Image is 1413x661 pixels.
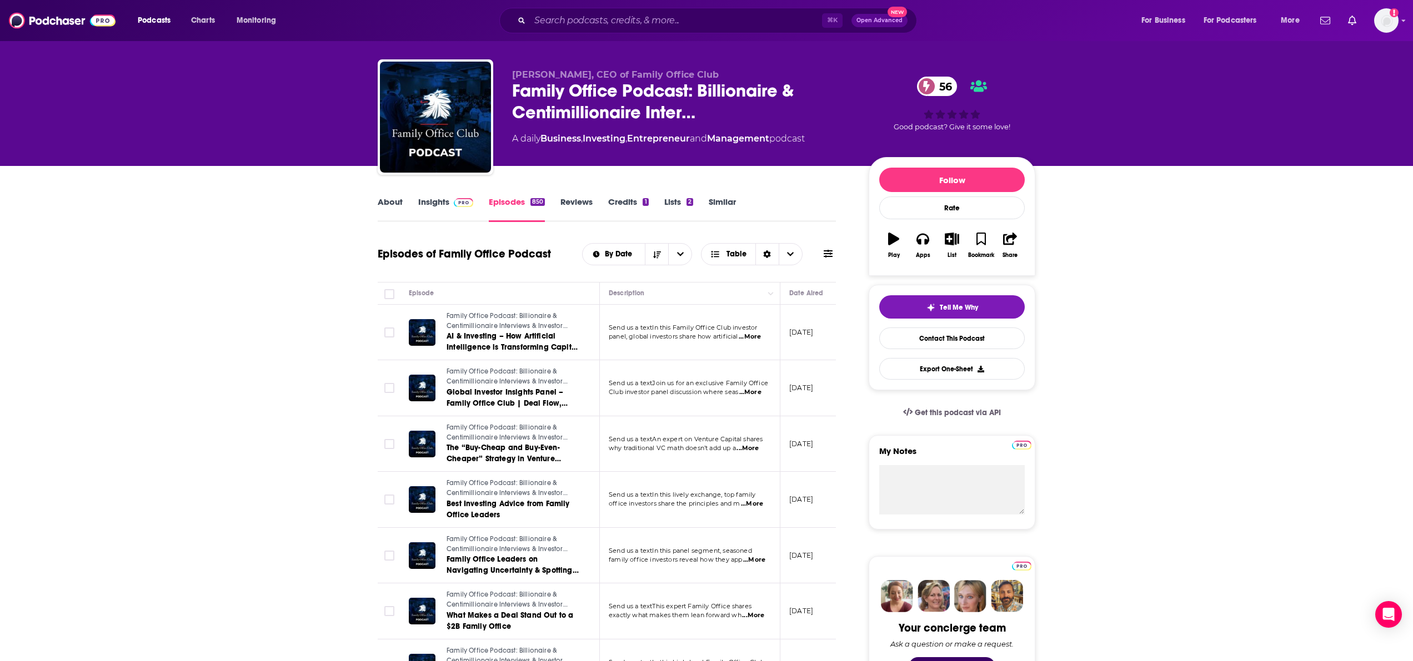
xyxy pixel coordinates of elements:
[789,439,813,448] p: [DATE]
[447,554,579,586] span: Family Office Leaders on Navigating Uncertainty & Spotting Opportunities
[447,367,580,386] a: Family Office Podcast: Billionaire & Centimillionaire Interviews & Investor Club Insights
[1141,13,1185,28] span: For Business
[384,439,394,449] span: Toggle select row
[609,388,738,396] span: Club investor panel discussion where seas
[447,554,580,576] a: Family Office Leaders on Navigating Uncertainty & Spotting Opportunities
[447,423,568,451] span: Family Office Podcast: Billionaire & Centimillionaire Interviews & Investor Club Insights
[668,244,692,265] button: open menu
[789,327,813,337] p: [DATE]
[609,547,752,554] span: Send us a textIn this panel segment, seasoned
[908,225,937,265] button: Apps
[9,10,116,31] img: Podchaser - Follow, Share and Rate Podcasts
[918,580,950,612] img: Barbara Profile
[625,133,627,144] span: ,
[890,639,1014,648] div: Ask a question or make a request.
[643,198,648,206] div: 1
[1204,13,1257,28] span: For Podcasters
[384,606,394,616] span: Toggle select row
[856,18,903,23] span: Open Advanced
[915,408,1001,417] span: Get this podcast via API
[582,243,693,265] h2: Choose List sort
[789,606,813,615] p: [DATE]
[822,13,843,28] span: ⌘ K
[739,388,761,397] span: ...More
[916,252,930,259] div: Apps
[1390,8,1399,17] svg: Add a profile image
[789,286,823,300] div: Date Aired
[928,77,958,96] span: 56
[540,133,581,144] a: Business
[664,196,693,222] a: Lists2
[879,327,1025,349] a: Contact This Podcast
[138,13,171,28] span: Podcasts
[742,611,764,620] span: ...More
[609,611,741,619] span: exactly what makes them lean forward wh
[707,133,769,144] a: Management
[687,198,693,206] div: 2
[736,444,759,453] span: ...More
[1134,12,1199,29] button: open menu
[851,14,908,27] button: Open AdvancedNew
[1374,8,1399,33] button: Show profile menu
[130,12,185,29] button: open menu
[1196,12,1273,29] button: open menu
[609,444,736,452] span: why traditional VC math doesn’t add up a
[510,8,928,33] div: Search podcasts, credits, & more...
[701,243,803,265] button: Choose View
[1273,12,1314,29] button: open menu
[609,602,751,610] span: Send us a textThis expert Family Office shares
[879,446,1025,465] label: My Notes
[609,324,757,331] span: Send us a textIn this Family Office Club investor
[229,12,290,29] button: open menu
[605,250,636,258] span: By Date
[1344,11,1361,30] a: Show notifications dropdown
[447,387,568,419] span: Global Investor Insights Panel – Family Office Club | Deal Flow, Sectors, & Investment Strategies
[530,198,545,206] div: 850
[447,590,580,609] a: Family Office Podcast: Billionaire & Centimillionaire Interviews & Investor Club Insights
[879,196,1025,219] div: Rate
[1374,8,1399,33] img: User Profile
[881,580,913,612] img: Sydney Profile
[447,610,573,631] span: What Makes a Deal Stand Out to a $2B Family Office
[888,7,908,17] span: New
[789,383,813,392] p: [DATE]
[447,331,580,353] a: AI & Investing – How Artificial Intelligence is Transforming Capital Deployment | Family Office C...
[608,196,648,222] a: Credits1
[609,556,742,563] span: family office investors reveal how they app
[1012,562,1031,571] img: Podchaser Pro
[447,479,568,506] span: Family Office Podcast: Billionaire & Centimillionaire Interviews & Investor Club Insights
[755,244,779,265] div: Sort Direction
[447,534,580,554] a: Family Office Podcast: Billionaire & Centimillionaire Interviews & Investor Club Insights
[378,247,551,261] h1: Episodes of Family Office Podcast
[447,367,568,395] span: Family Office Podcast: Billionaire & Centimillionaire Interviews & Investor Club Insights
[447,387,580,409] a: Global Investor Insights Panel – Family Office Club | Deal Flow, Sectors, & Investment Strategies
[418,196,473,222] a: InsightsPodchaser Pro
[996,225,1025,265] button: Share
[447,478,580,498] a: Family Office Podcast: Billionaire & Centimillionaire Interviews & Investor Club Insights
[447,591,568,618] span: Family Office Podcast: Billionaire & Centimillionaire Interviews & Investor Club Insights
[1316,11,1335,30] a: Show notifications dropdown
[991,580,1023,612] img: Jon Profile
[384,383,394,393] span: Toggle select row
[879,168,1025,192] button: Follow
[1281,13,1300,28] span: More
[917,77,958,96] a: 56
[743,556,765,564] span: ...More
[447,423,580,442] a: Family Office Podcast: Billionaire & Centimillionaire Interviews & Investor Club Insights
[512,132,805,145] div: A daily podcast
[583,250,645,258] button: open menu
[384,551,394,561] span: Toggle select row
[384,495,394,504] span: Toggle select row
[609,491,755,498] span: Send us a textIn this lively exchange, top family
[609,499,740,507] span: office investors share the principles and m
[764,287,778,300] button: Column Actions
[609,379,768,387] span: Send us a textJoin us for an exclusive Family Office
[581,133,583,144] span: ,
[447,331,579,374] span: AI & Investing – How Artificial Intelligence is Transforming Capital Deployment | Family Office C...
[380,62,491,173] img: Family Office Podcast: Billionaire & Centimillionaire Interviews & Investor Club Insights
[447,610,580,632] a: What Makes a Deal Stand Out to a $2B Family Office
[454,198,473,207] img: Podchaser Pro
